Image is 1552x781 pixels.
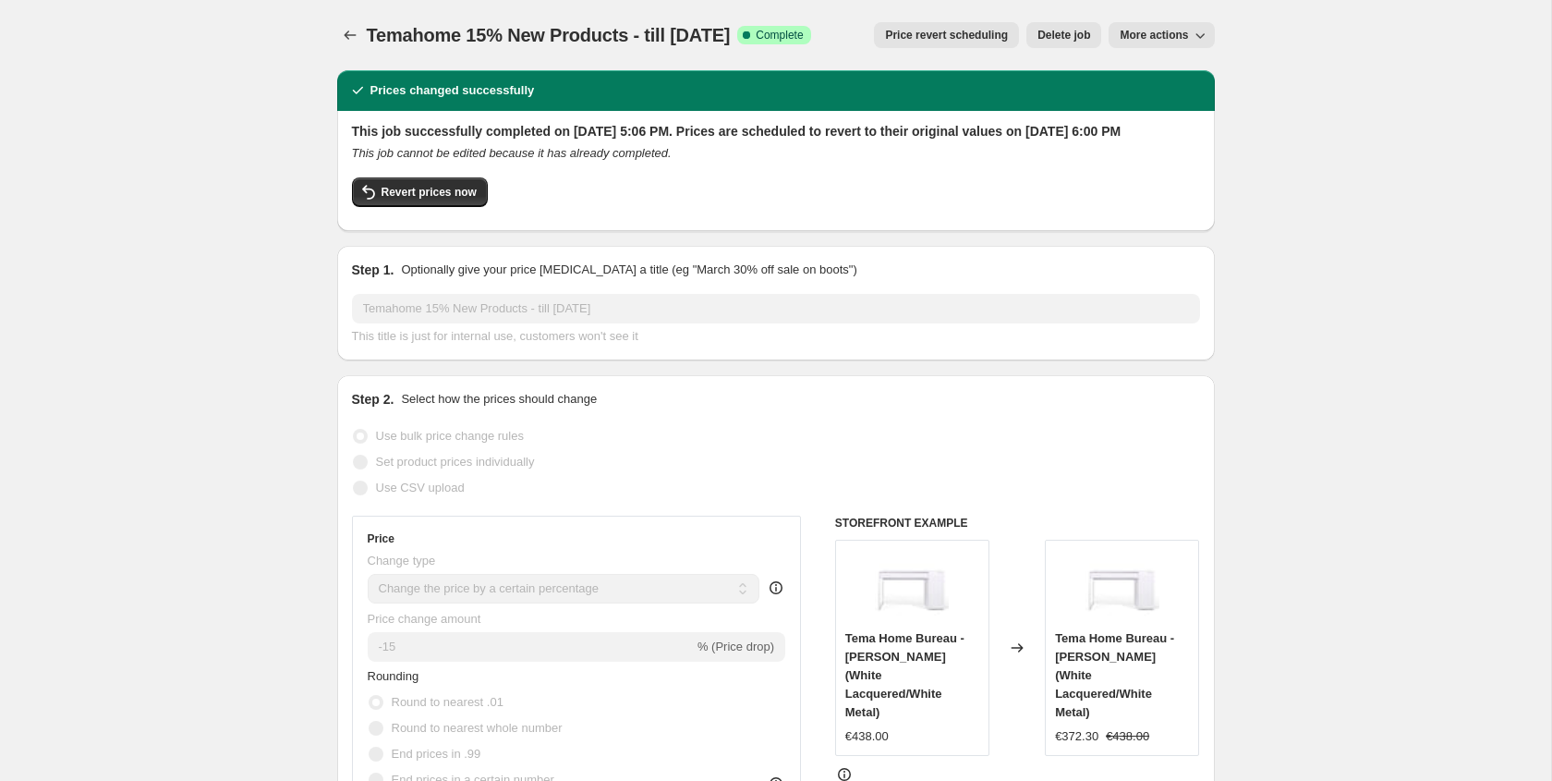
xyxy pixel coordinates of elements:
span: More actions [1120,28,1188,43]
h2: This job successfully completed on [DATE] 5:06 PM. Prices are scheduled to revert to their origin... [352,122,1200,140]
span: Rounding [368,669,419,683]
span: Price change amount [368,612,481,626]
h6: STOREFRONT EXAMPLE [835,516,1200,531]
span: Use CSV upload [376,481,465,494]
p: Select how the prices should change [401,390,597,409]
button: Revert prices now [352,177,488,207]
input: 30% off holiday sale [352,294,1200,323]
span: % (Price drop) [697,640,774,653]
span: Round to nearest whole number [392,721,563,735]
span: Tema Home Bureau - [PERSON_NAME] (White Lacquered/White Metal) [845,631,964,719]
span: Round to nearest .01 [392,695,503,709]
div: help [767,579,785,597]
span: Complete [756,28,803,43]
button: Price change jobs [337,22,363,48]
span: Set product prices individually [376,455,535,469]
h2: Prices changed successfully [370,81,535,100]
span: Price revert scheduling [885,28,1008,43]
button: Price revert scheduling [874,22,1019,48]
div: €438.00 [845,727,889,746]
h2: Step 1. [352,261,394,279]
p: Optionally give your price [MEDICAL_DATA] a title (eg "March 30% off sale on boots") [401,261,856,279]
div: €372.30 [1055,727,1098,746]
i: This job cannot be edited because it has already completed. [352,146,672,160]
strike: €438.00 [1106,727,1149,746]
input: -15 [368,632,694,662]
span: Tema Home Bureau - [PERSON_NAME] (White Lacquered/White Metal) [1055,631,1174,719]
span: This title is just for internal use, customers won't see it [352,329,638,343]
span: Revert prices now [382,185,477,200]
button: More actions [1109,22,1214,48]
span: End prices in .99 [392,747,481,761]
span: Use bulk price change rules [376,429,524,443]
h2: Step 2. [352,390,394,409]
span: Delete job [1037,28,1090,43]
span: Change type [368,554,436,567]
h3: Price [368,531,394,546]
img: Tema-Home-Bureau-Prado-White-White-00_a273924d-9370-4ed1-b3b8-c367e80c06df_80x.jpg [1085,550,1159,624]
span: Temahome 15% New Products - till [DATE] [367,25,731,45]
img: Tema-Home-Bureau-Prado-White-White-00_a273924d-9370-4ed1-b3b8-c367e80c06df_80x.jpg [875,550,949,624]
button: Delete job [1026,22,1101,48]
